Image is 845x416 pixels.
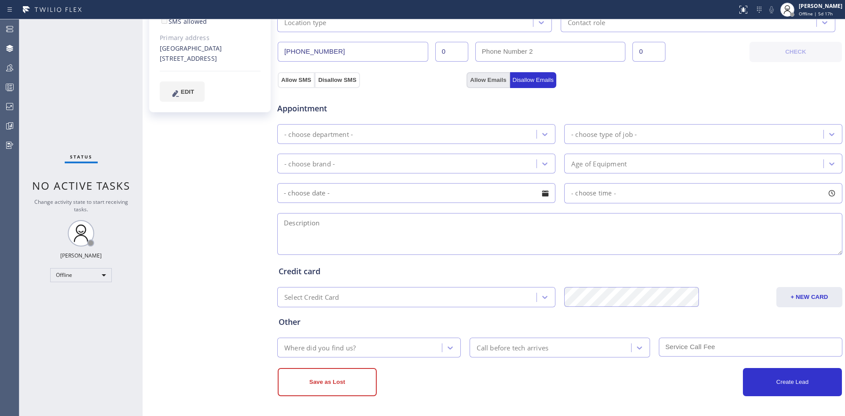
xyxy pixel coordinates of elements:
[160,81,205,102] button: EDIT
[571,189,616,197] span: - choose time -
[765,4,778,16] button: Mute
[284,158,335,169] div: - choose brand -
[284,342,356,353] div: Where did you find us?
[278,72,315,88] button: Allow SMS
[743,368,842,396] button: Create Lead
[284,17,327,27] div: Location type
[315,72,360,88] button: Disallow SMS
[776,287,842,307] button: + NEW CARD
[467,72,510,88] button: Allow Emails
[477,342,548,353] div: Call before tech arrives
[279,265,841,277] div: Credit card
[659,338,842,357] input: Service Call Fee
[60,252,102,259] div: [PERSON_NAME]
[571,158,627,169] div: Age of Equipment
[632,42,665,62] input: Ext. 2
[435,42,468,62] input: Ext.
[749,42,842,62] button: CHECK
[799,2,842,10] div: [PERSON_NAME]
[32,178,130,193] span: No active tasks
[162,18,167,24] input: SMS allowed
[279,316,841,328] div: Other
[278,368,377,396] button: Save as Lost
[160,44,261,64] div: [GEOGRAPHIC_DATA][STREET_ADDRESS]
[571,129,637,139] div: - choose type of job -
[510,72,556,88] button: Disallow Emails
[284,129,353,139] div: - choose department -
[70,154,92,160] span: Status
[277,103,464,114] span: Appointment
[284,292,339,302] div: Select Credit Card
[50,268,112,282] div: Offline
[799,11,833,17] span: Offline | 5d 17h
[181,88,194,95] span: EDIT
[475,42,626,62] input: Phone Number 2
[34,198,128,213] span: Change activity state to start receiving tasks.
[568,17,605,27] div: Contact role
[160,17,207,26] label: SMS allowed
[277,183,555,203] input: - choose date -
[160,33,261,43] div: Primary address
[278,42,428,62] input: Phone Number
